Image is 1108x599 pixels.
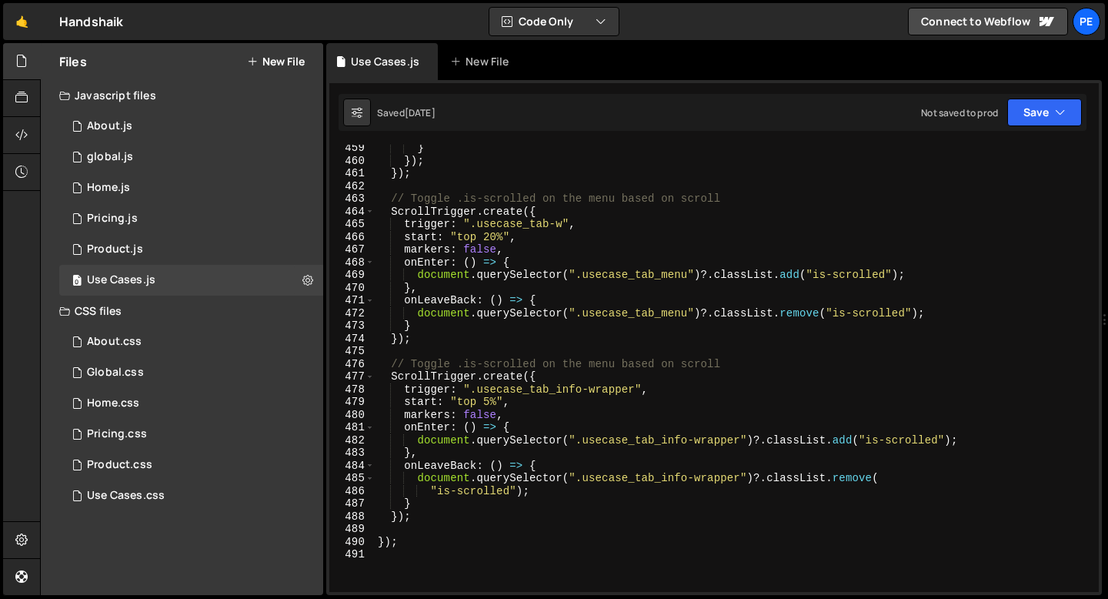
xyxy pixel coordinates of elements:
div: 463 [329,192,375,206]
div: 484 [329,460,375,473]
div: 472 [329,307,375,320]
div: [DATE] [405,106,436,119]
div: 16572/45051.js [59,172,323,203]
div: New File [450,54,515,69]
div: Not saved to prod [921,106,998,119]
div: Javascript files [41,80,323,111]
div: Global.css [87,366,144,380]
div: 16572/45138.css [59,357,323,388]
div: 482 [329,434,375,447]
div: 16572/45061.js [59,142,323,172]
div: 16572/45431.css [59,419,323,450]
div: 16572/45487.css [59,326,323,357]
a: Connect to Webflow [908,8,1068,35]
div: 16572/45333.css [59,480,323,511]
div: Pricing.js [87,212,138,226]
div: 462 [329,180,375,193]
div: 475 [329,345,375,358]
div: 491 [329,548,375,561]
div: 487 [329,497,375,510]
div: 469 [329,269,375,282]
div: Home.css [87,397,139,410]
h2: Files [59,53,87,70]
div: 481 [329,421,375,434]
div: 476 [329,358,375,371]
div: 461 [329,167,375,180]
div: 483 [329,447,375,460]
div: CSS files [41,296,323,326]
div: 477 [329,370,375,383]
div: About.js [87,119,132,133]
div: 468 [329,256,375,269]
button: New File [247,55,305,68]
span: 0 [72,276,82,288]
div: 471 [329,294,375,307]
div: Use Cases.css [87,489,165,503]
div: 480 [329,409,375,422]
div: 485 [329,472,375,485]
div: Use Cases.js [351,54,419,69]
div: 467 [329,243,375,256]
div: 474 [329,333,375,346]
div: Use Cases.js [87,273,155,287]
div: About.css [87,335,142,349]
div: global.js [87,150,133,164]
div: 464 [329,206,375,219]
button: Save [1007,99,1082,126]
div: Home.js [87,181,130,195]
a: 🤙 [3,3,41,40]
div: Handshaik [59,12,123,31]
a: Pe [1073,8,1100,35]
div: 459 [329,142,375,155]
div: 470 [329,282,375,295]
div: 466 [329,231,375,244]
button: Code Only [489,8,619,35]
div: Saved [377,106,436,119]
div: 16572/45211.js [59,234,323,265]
div: 16572/45486.js [59,111,323,142]
div: 479 [329,396,375,409]
div: 490 [329,536,375,549]
div: 486 [329,485,375,498]
div: 16572/45332.js [59,265,323,296]
div: 478 [329,383,375,397]
div: 488 [329,510,375,524]
div: Pricing.css [87,427,147,441]
div: 16572/45430.js [59,203,323,234]
div: 460 [329,155,375,168]
div: 473 [329,320,375,333]
div: Product.js [87,243,143,256]
div: 465 [329,218,375,231]
div: 489 [329,523,375,536]
div: 16572/45056.css [59,388,323,419]
div: 16572/45330.css [59,450,323,480]
div: Product.css [87,458,152,472]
